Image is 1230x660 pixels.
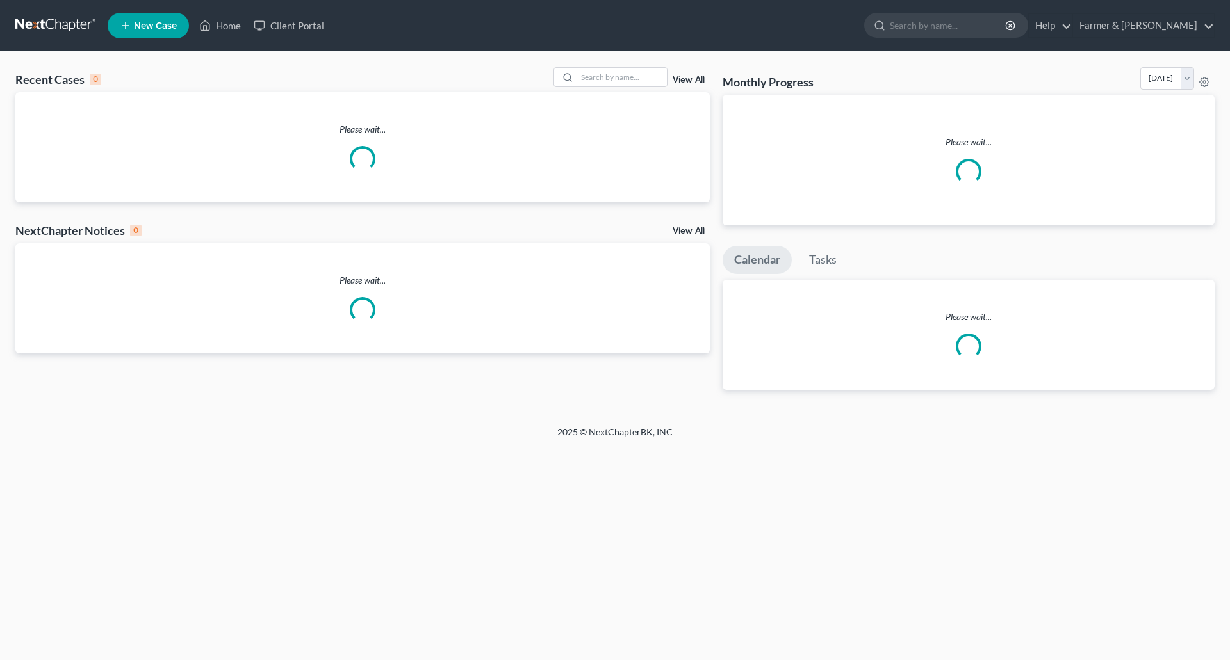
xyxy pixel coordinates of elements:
[1029,14,1072,37] a: Help
[15,123,710,136] p: Please wait...
[1073,14,1214,37] a: Farmer & [PERSON_NAME]
[130,225,142,236] div: 0
[733,136,1204,149] p: Please wait...
[723,246,792,274] a: Calendar
[15,274,710,287] p: Please wait...
[134,21,177,31] span: New Case
[673,227,705,236] a: View All
[673,76,705,85] a: View All
[890,13,1007,37] input: Search by name...
[193,14,247,37] a: Home
[723,74,814,90] h3: Monthly Progress
[723,310,1215,323] p: Please wait...
[15,223,142,238] div: NextChapter Notices
[90,74,101,85] div: 0
[15,72,101,87] div: Recent Cases
[577,68,667,86] input: Search by name...
[247,14,331,37] a: Client Portal
[250,426,980,449] div: 2025 © NextChapterBK, INC
[798,246,848,274] a: Tasks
